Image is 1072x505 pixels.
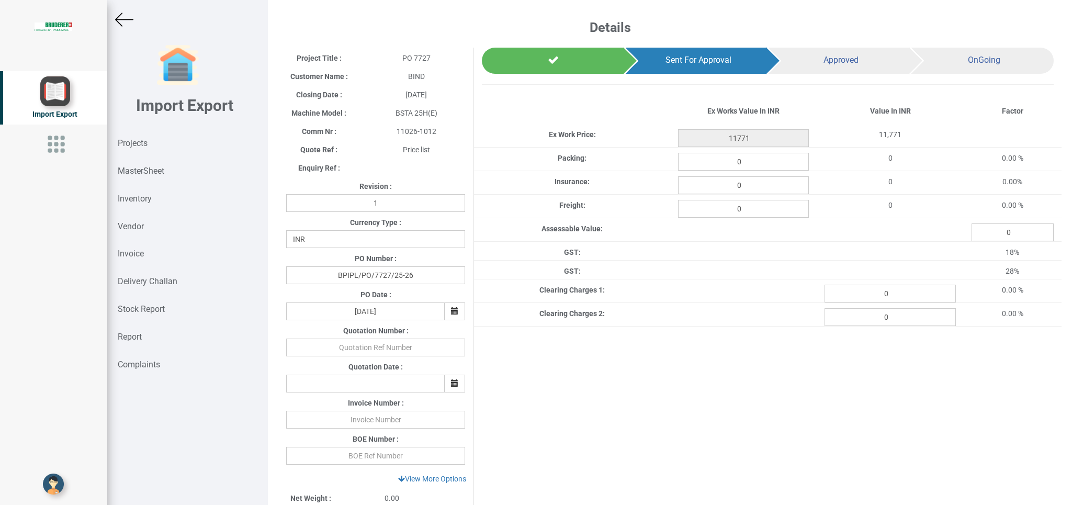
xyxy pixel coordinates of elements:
strong: Invoice [118,249,144,259]
span: 11,771 [879,130,901,139]
span: BIND [408,72,425,81]
span: 18% [1006,248,1019,256]
label: Enquiry Ref : [298,163,340,173]
b: Import Export [136,96,233,115]
strong: Complaints [118,360,160,369]
label: Clearing Charges 1: [539,285,605,295]
label: Packing: [558,153,586,163]
label: GST: [564,266,581,276]
strong: Report [118,332,142,342]
label: Clearing Charges 2: [539,308,605,319]
span: Price list [403,145,430,154]
b: Details [590,20,631,35]
strong: Stock Report [118,304,165,314]
label: Customer Name : [290,71,348,82]
label: Revision : [359,181,392,192]
input: Quotation Ref Number [286,339,465,356]
span: Import Export [32,110,77,118]
label: Project Title : [297,53,342,63]
label: Insurance: [555,176,590,187]
a: View More Options [391,470,473,488]
span: BSTA 25H(E) [396,109,437,117]
span: 0.00 % [1002,154,1023,162]
label: Freight: [559,200,585,210]
label: GST: [564,247,581,257]
span: 0 [888,177,893,186]
span: [DATE] [405,91,427,99]
label: Machine Model : [291,108,346,118]
label: Ex Works Value In INR [707,106,780,116]
span: Sent For Approval [665,55,731,65]
span: Approved [823,55,859,65]
label: Value In INR [870,106,911,116]
strong: Projects [118,138,148,148]
label: Quote Ref : [300,144,337,155]
img: garage-closed.png [157,44,199,86]
span: 0.00 [385,494,399,502]
label: Closing Date : [296,89,342,100]
label: Net Weight : [290,493,331,503]
strong: Inventory [118,194,152,204]
span: 0.00 % [1002,286,1023,294]
input: BOE Ref Number [286,447,465,465]
span: OnGoing [968,55,1000,65]
span: PO 7727 [402,54,431,62]
span: 0.00 % [1002,201,1023,209]
label: Assessable Value: [541,223,603,234]
span: 0.00% [1002,177,1022,186]
strong: MasterSheet [118,166,164,176]
label: Quotation Number : [343,326,409,336]
label: Comm Nr : [302,126,336,137]
label: BOE Number : [353,434,399,444]
label: Quotation Date : [348,362,403,372]
label: Ex Work Price: [549,129,596,140]
label: Invoice Number : [348,398,404,408]
label: PO Number : [355,253,397,264]
strong: Delivery Challan [118,276,177,286]
label: Currency Type : [350,217,401,228]
input: Revision [286,194,465,212]
input: PO Number [286,266,465,284]
label: Factor [1002,106,1023,116]
span: 0 [888,154,893,162]
span: 0 [888,201,893,209]
span: 11026-1012 [397,127,436,136]
input: Invoice Number [286,411,465,429]
span: 0.00 % [1002,309,1023,318]
span: 28% [1006,267,1019,275]
strong: Vendor [118,221,144,231]
label: PO Date : [360,289,391,300]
